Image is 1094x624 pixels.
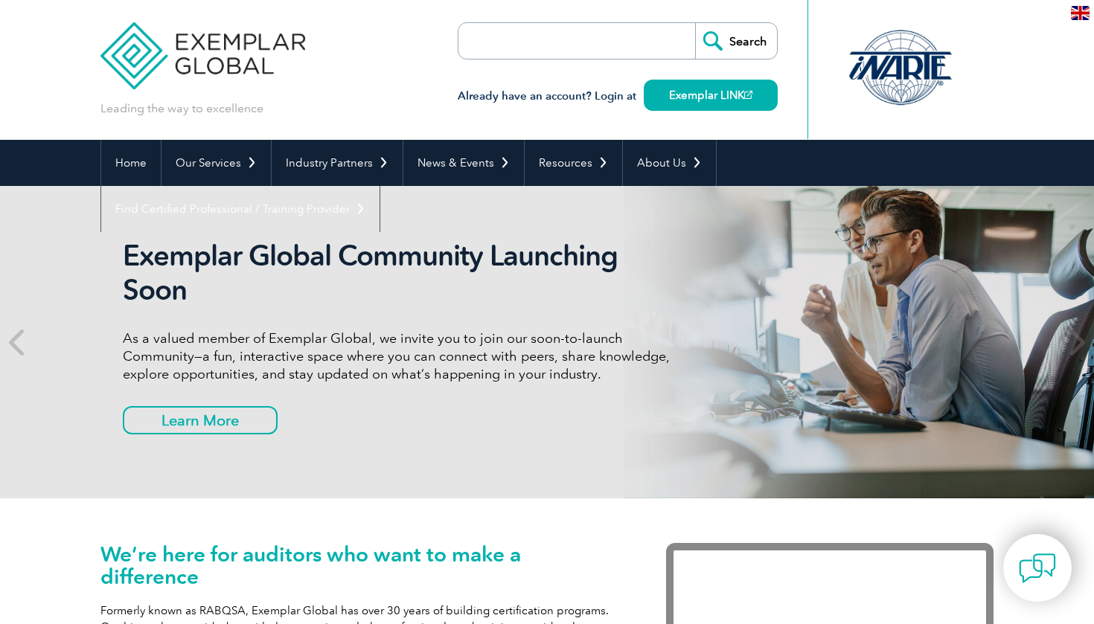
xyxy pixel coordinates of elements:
a: Resources [525,140,622,186]
h1: We’re here for auditors who want to make a difference [100,543,621,588]
h2: Exemplar Global Community Launching Soon [123,239,681,307]
a: Exemplar LINK [644,80,778,111]
a: Our Services [161,140,271,186]
a: About Us [623,140,716,186]
img: en [1071,6,1090,20]
img: contact-chat.png [1019,550,1056,587]
a: Find Certified Professional / Training Provider [101,186,380,232]
input: Search [695,23,777,59]
h3: Already have an account? Login at [458,87,778,106]
a: Learn More [123,406,278,434]
img: open_square.png [744,91,752,99]
p: As a valued member of Exemplar Global, we invite you to join our soon-to-launch Community—a fun, ... [123,329,681,383]
p: Leading the way to excellence [100,100,263,117]
a: Home [101,140,161,186]
a: Industry Partners [272,140,403,186]
a: News & Events [403,140,524,186]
